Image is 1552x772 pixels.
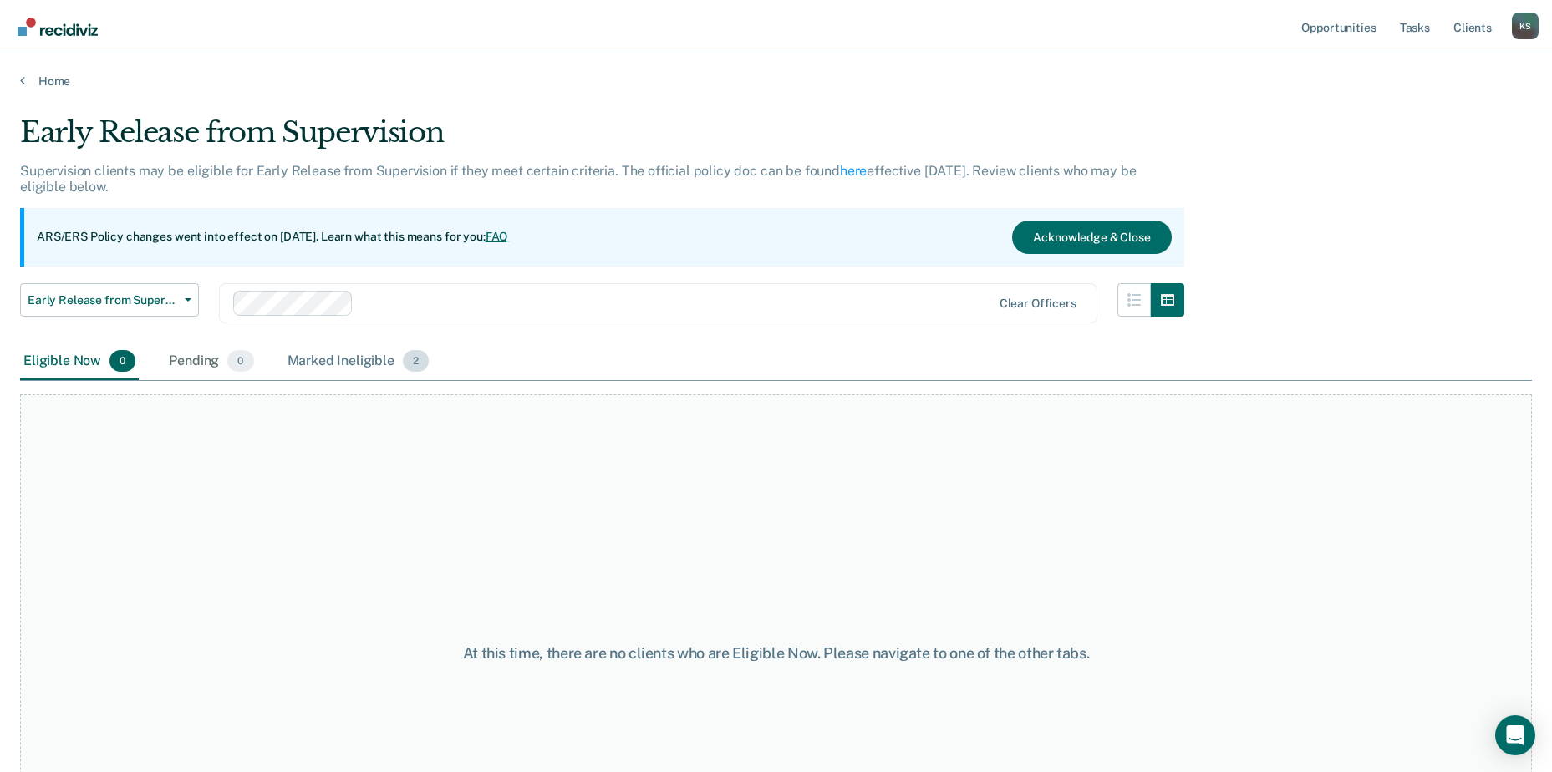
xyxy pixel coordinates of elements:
span: 0 [227,350,253,372]
div: Eligible Now0 [20,343,139,380]
div: Pending0 [165,343,257,380]
span: Early Release from Supervision [28,293,178,307]
a: Home [20,74,1532,89]
div: Clear officers [1000,297,1076,311]
p: Supervision clients may be eligible for Early Release from Supervision if they meet certain crite... [20,163,1136,195]
a: FAQ [486,230,509,243]
div: At this time, there are no clients who are Eligible Now. Please navigate to one of the other tabs. [399,644,1154,663]
div: Early Release from Supervision [20,115,1184,163]
p: ARS/ERS Policy changes went into effect on [DATE]. Learn what this means for you: [37,229,508,246]
div: K S [1512,13,1539,39]
button: Early Release from Supervision [20,283,199,317]
button: Profile dropdown button [1512,13,1539,39]
button: Acknowledge & Close [1012,221,1171,254]
div: Marked Ineligible2 [284,343,433,380]
span: 0 [109,350,135,372]
img: Recidiviz [18,18,98,36]
a: here [840,163,867,179]
div: Open Intercom Messenger [1495,715,1535,755]
span: 2 [403,350,429,372]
